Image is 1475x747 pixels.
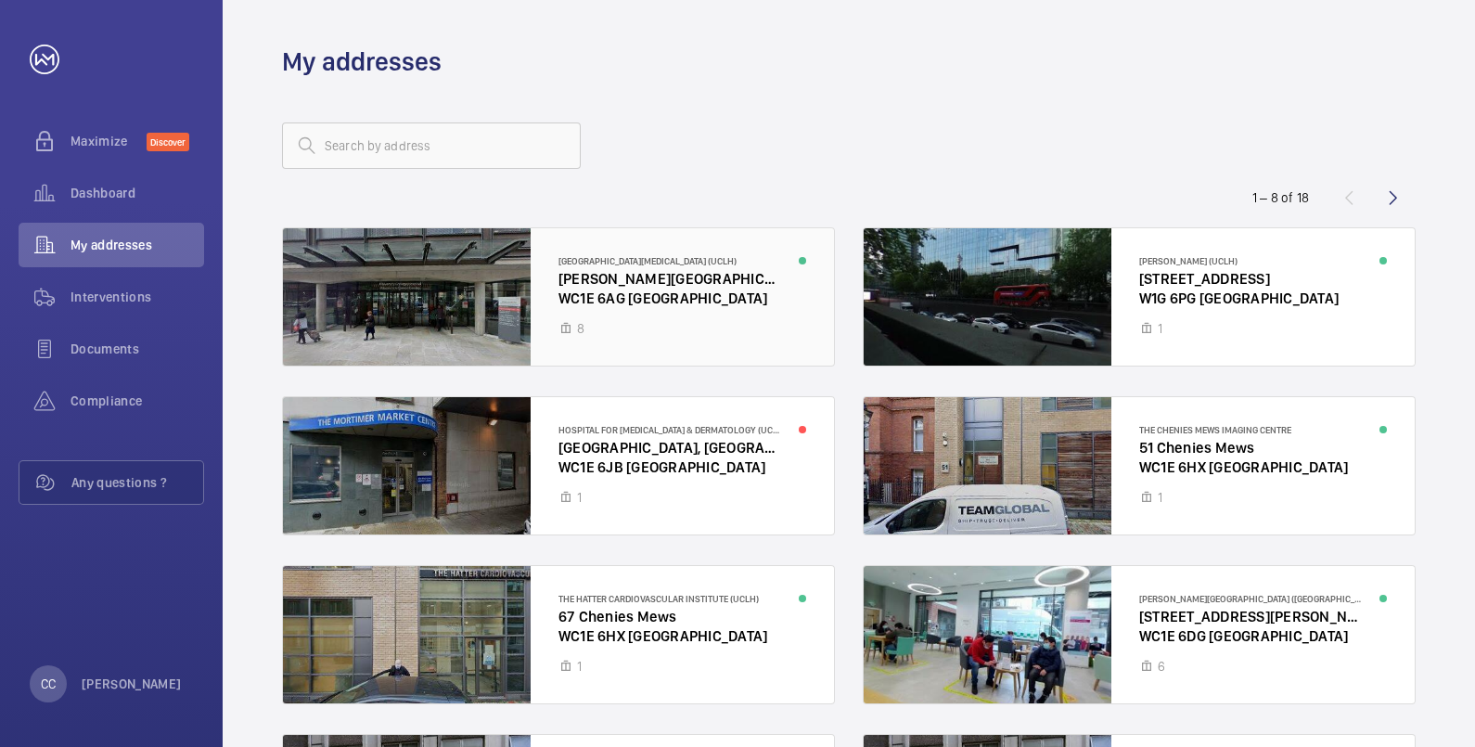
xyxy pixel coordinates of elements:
span: My addresses [71,236,204,254]
div: 1 – 8 of 18 [1252,188,1309,207]
span: Maximize [71,132,147,150]
h1: My addresses [282,45,442,79]
span: Documents [71,340,204,358]
span: Discover [147,133,189,151]
input: Search by address [282,122,581,169]
span: Dashboard [71,184,204,202]
p: [PERSON_NAME] [82,675,182,693]
span: Any questions ? [71,473,203,492]
span: Interventions [71,288,204,306]
span: Compliance [71,392,204,410]
p: CC [41,675,56,693]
